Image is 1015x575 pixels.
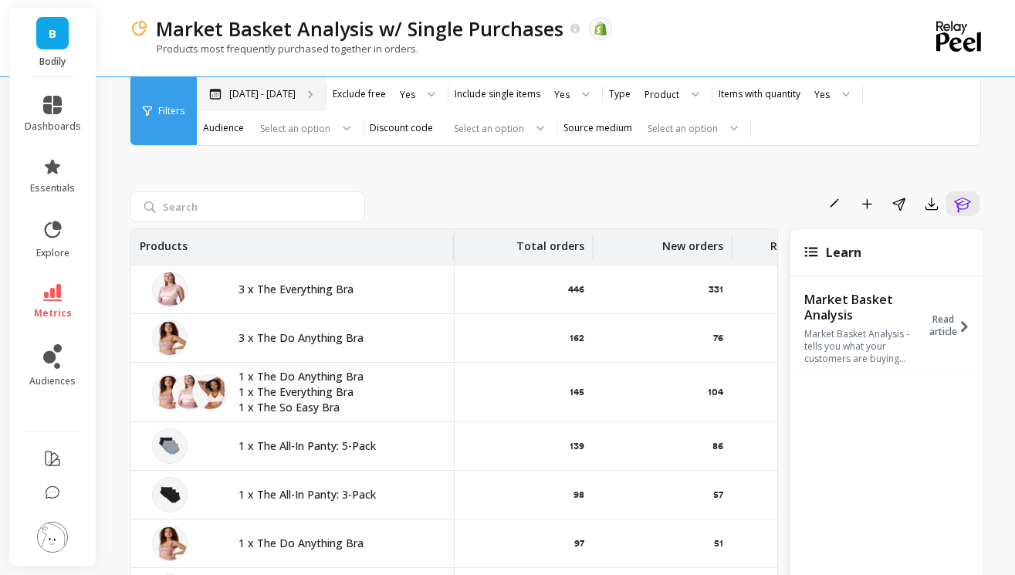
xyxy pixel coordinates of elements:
img: 20221003_Bodily_Yanni-SoEasy-Shell-024-rev.jpg [192,374,228,410]
img: 3_pack-All-InPanty-PostpartumPanty-C-SectionPantybyBodily_Black_1.png [152,477,188,512]
p: New orders [662,229,723,254]
p: 145 [570,386,584,398]
p: 76 [713,332,723,344]
p: 1 x The Do Anything Bra [239,369,435,384]
div: Yes [400,87,415,102]
p: Market Basket Analysis - tells you what your customers are buying together. What are all the comb... [804,328,925,365]
p: Market Basket Analysis [804,292,925,323]
p: 1 x The Do Anything Bra [239,536,435,551]
div: Yes [814,87,830,102]
span: Learn [826,244,861,261]
img: Bodily-Do-Anything-Bra-best-hands-free-pump-bra-nursing-bra-maternity-bra-chic-Dusk-rachel-detail... [152,320,188,356]
input: Search [130,191,365,222]
p: 162 [570,332,584,344]
p: 1 x The All-In Panty: 5-Pack [239,438,435,454]
p: 97 [574,537,584,550]
p: 1 x The So Easy Bra [239,400,435,415]
img: Bodily-Do-Anything-Bra-best-hands-free-pump-bra-nursing-bra-maternity-bra-chic-Dusk-rachel-detail... [152,374,188,410]
span: metrics [34,307,72,320]
p: Total orders [516,229,584,254]
p: 1 x The All-In Panty: 3-Pack [239,487,435,502]
div: Yes [554,87,570,102]
span: explore [36,247,69,259]
img: Bodily_3_packMulti-All-InPanty-PostpartumPanty-C-SectionPantybyBodily_Black-Slate-Slate-Plus-Size... [152,428,188,464]
p: 139 [570,440,584,452]
img: Bodily-everything-bra-best-clip-down-nursing-bra-maternity-bra-chic-Softest-nursing-bra-Most-Comf... [172,374,208,410]
span: dashboards [25,120,81,133]
p: 98 [573,489,584,501]
p: Returning orders [770,229,862,254]
p: 57 [713,489,723,501]
img: header icon [130,19,148,38]
p: Bodily [25,56,81,68]
p: 331 [709,283,723,296]
span: Filters [158,105,184,117]
div: Product [645,87,679,102]
label: Exclude free [333,88,386,100]
label: Items with quantity [719,88,800,100]
p: Market Basket Analysis w/ Single Purchases [156,15,563,42]
img: api.shopify.svg [594,22,607,36]
button: Read article [929,290,979,361]
p: Products [140,229,188,254]
img: Bodily-Do-Anything-Bra-best-hands-free-pump-bra-nursing-bra-maternity-bra-chic-Dusk-rachel-detail... [152,526,188,561]
label: Type [609,88,631,100]
p: 51 [714,537,723,550]
p: 446 [568,283,584,296]
label: Include single items [455,88,540,100]
span: B [49,25,56,42]
span: audiences [29,375,76,387]
img: profile picture [37,522,68,553]
p: 86 [712,440,723,452]
p: 3 x The Do Anything Bra [239,330,435,346]
img: Bodily-everything-bra-best-clip-down-nursing-bra-maternity-bra-chic-Softest-nursing-bra-Most-Comf... [152,272,188,307]
p: 104 [708,386,723,398]
span: essentials [30,182,75,194]
span: Read article [929,313,957,338]
p: Products most frequently purchased together in orders. [130,42,418,56]
p: 3 x The Everything Bra [239,282,435,297]
p: [DATE] - [DATE] [229,88,296,100]
p: 1 x The Everything Bra [239,384,435,400]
